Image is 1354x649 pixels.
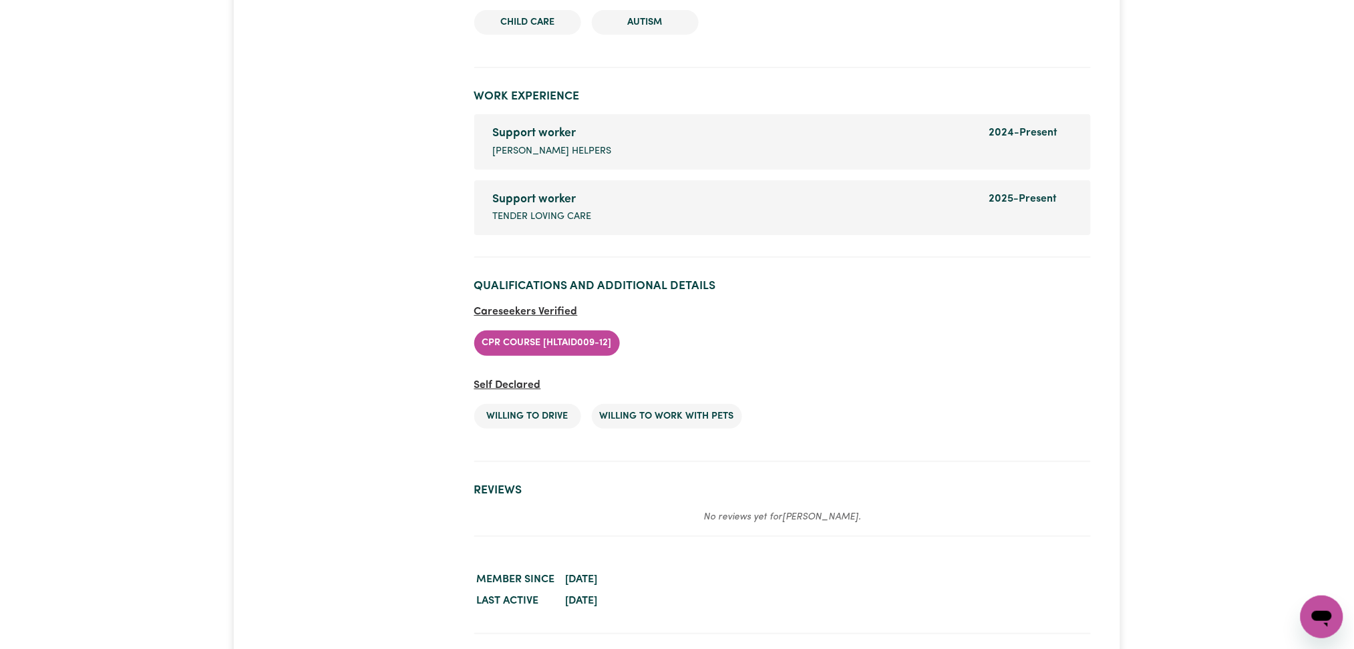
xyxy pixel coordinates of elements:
[493,125,973,142] div: Support worker
[474,306,578,317] span: Careseekers Verified
[989,128,1058,138] span: 2024 - Present
[474,380,541,391] span: Self Declared
[474,279,1091,293] h2: Qualifications and Additional Details
[474,483,1091,497] h2: Reviews
[703,512,861,522] em: No reviews yet for [PERSON_NAME] .
[474,404,581,429] li: Willing to drive
[474,569,558,590] dt: Member since
[989,194,1057,204] span: 2025 - Present
[493,144,612,159] span: [PERSON_NAME] helpers
[474,89,1091,103] h2: Work Experience
[474,10,581,35] li: Child care
[493,210,592,224] span: Tender loving care
[566,596,598,606] time: [DATE]
[592,10,699,35] li: Autism
[474,590,558,612] dt: Last active
[474,331,620,356] li: CPR Course [HLTAID009-12]
[566,574,598,585] time: [DATE]
[592,404,742,429] li: Willing to work with pets
[1301,596,1343,638] iframe: Button to launch messaging window
[493,191,973,208] div: Support worker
